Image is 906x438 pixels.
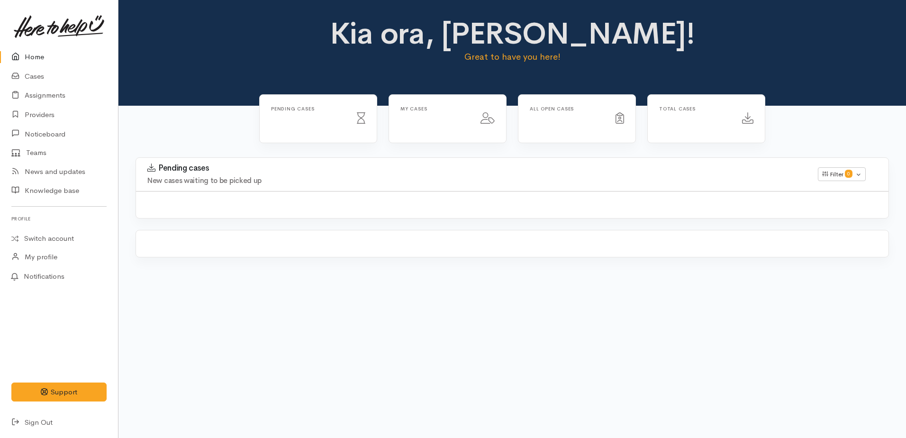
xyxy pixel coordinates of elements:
[400,106,469,111] h6: My cases
[845,170,852,177] span: 0
[327,17,698,50] h1: Kia ora, [PERSON_NAME]!
[659,106,731,111] h6: Total cases
[327,50,698,64] p: Great to have you here!
[147,164,806,173] h3: Pending cases
[271,106,345,111] h6: Pending cases
[11,212,107,225] h6: Profile
[530,106,604,111] h6: All Open cases
[11,383,107,402] button: Support
[147,177,806,185] h4: New cases waiting to be picked up
[818,167,866,182] button: Filter0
